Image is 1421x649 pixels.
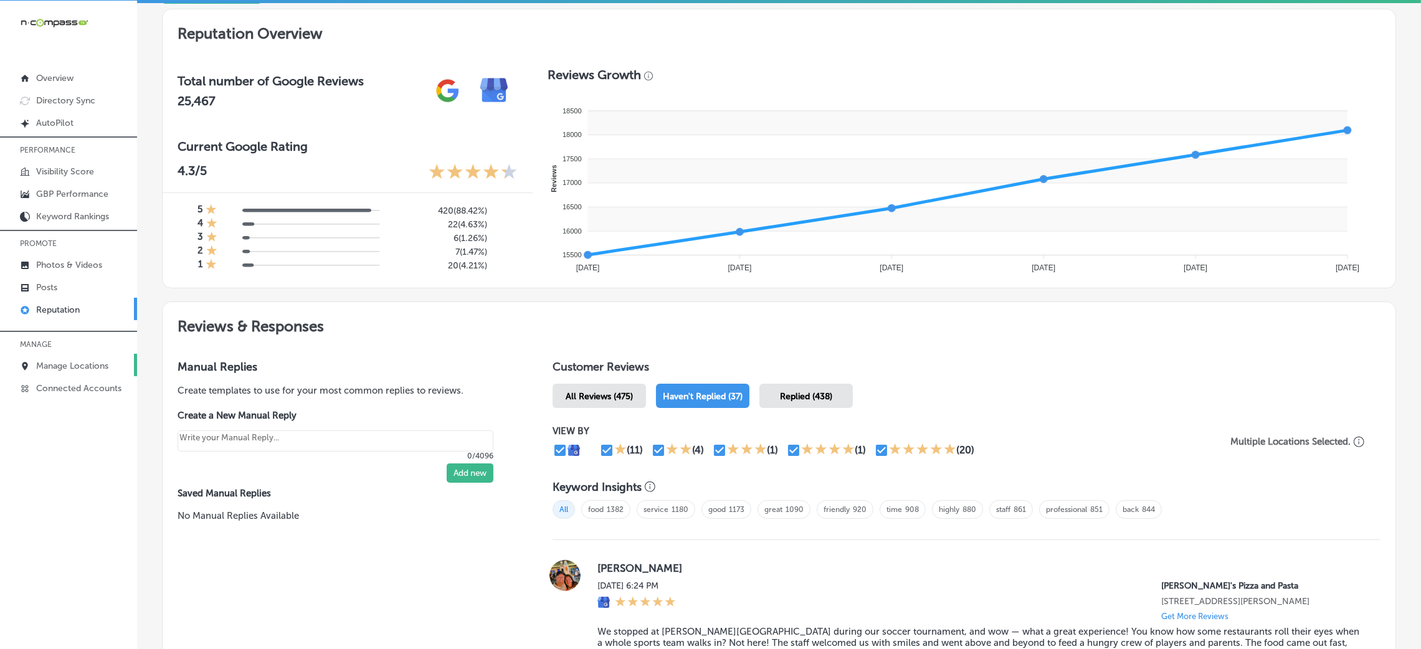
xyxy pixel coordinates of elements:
[197,204,202,217] h4: 5
[1230,436,1351,447] p: Multiple Locations Selected.
[615,596,676,610] div: 5 Stars
[178,509,513,523] p: No Manual Replies Available
[178,452,493,460] p: 0/4096
[163,9,1395,52] h2: Reputation Overview
[178,139,518,154] h3: Current Google Rating
[36,189,108,199] p: GBP Performance
[178,410,493,421] label: Create a New Manual Reply
[801,443,855,458] div: 4 Stars
[597,562,1361,574] label: [PERSON_NAME]
[36,383,121,394] p: Connected Accounts
[36,260,102,270] p: Photos & Videos
[36,73,74,83] p: Overview
[178,384,513,397] p: Create templates to use for your most common replies to reviews.
[853,505,867,514] a: 920
[36,95,95,106] p: Directory Sync
[36,361,108,371] p: Manage Locations
[607,505,624,514] a: 1382
[563,179,582,186] tspan: 17000
[206,231,217,245] div: 1 Star
[549,165,557,192] text: Reviews
[644,505,668,514] a: service
[956,444,974,456] div: (20)
[855,444,866,456] div: (1)
[767,444,778,456] div: (1)
[553,480,642,494] h3: Keyword Insights
[178,93,364,108] h2: 25,467
[880,263,903,272] tspan: [DATE]
[390,247,488,257] h5: 7 ( 1.47% )
[36,118,74,128] p: AutoPilot
[886,505,902,514] a: time
[563,227,582,235] tspan: 16000
[905,505,919,514] a: 908
[764,505,782,514] a: great
[939,505,959,514] a: highly
[553,500,575,519] span: All
[178,488,513,499] label: Saved Manual Replies
[206,217,217,231] div: 1 Star
[566,391,633,402] span: All Reviews (475)
[1161,612,1229,621] p: Get More Reviews
[588,505,604,514] a: food
[563,131,582,138] tspan: 18000
[1014,505,1026,514] a: 861
[666,443,692,458] div: 2 Stars
[390,206,488,216] h5: 420 ( 88.42% )
[786,505,804,514] a: 1090
[1090,505,1103,514] a: 851
[996,505,1010,514] a: staff
[627,444,643,456] div: (11)
[672,505,688,514] a: 1180
[178,163,207,182] p: 4.3 /5
[727,443,767,458] div: 3 Stars
[692,444,705,456] div: (4)
[1123,505,1139,514] a: back
[1046,505,1087,514] a: professional
[563,203,582,211] tspan: 16500
[1142,505,1155,514] a: 844
[198,258,202,272] h4: 1
[429,163,518,182] div: 4.3 Stars
[962,505,976,514] a: 880
[1161,596,1361,607] p: 1560 Woodlane Dr
[563,107,582,115] tspan: 18500
[20,17,88,29] img: 660ab0bf-5cc7-4cb8-ba1c-48b5ae0f18e60NCTV_CLogo_TV_Black_-500x88.png
[163,302,1395,345] h2: Reviews & Responses
[178,73,364,88] h3: Total number of Google Reviews
[553,425,1215,437] p: VIEW BY
[780,391,832,402] span: Replied (438)
[36,211,109,222] p: Keyword Rankings
[708,505,726,514] a: good
[36,305,80,315] p: Reputation
[197,245,203,258] h4: 2
[206,204,217,217] div: 1 Star
[553,360,1381,379] h1: Customer Reviews
[390,260,488,271] h5: 20 ( 4.21% )
[390,233,488,244] h5: 6 ( 1.26% )
[197,231,203,245] h4: 3
[548,67,641,82] h3: Reviews Growth
[424,67,471,114] img: gPZS+5FD6qPJAAAAABJRU5ErkJggg==
[563,251,582,258] tspan: 15500
[597,580,676,591] label: [DATE] 6:24 PM
[728,263,751,272] tspan: [DATE]
[178,360,513,374] h3: Manual Replies
[614,443,627,458] div: 1 Star
[576,263,599,272] tspan: [DATE]
[471,67,518,114] img: e7ababfa220611ac49bdb491a11684a6.png
[1336,263,1359,272] tspan: [DATE]
[178,430,493,452] textarea: Create your Quick Reply
[206,258,217,272] div: 1 Star
[36,166,94,177] p: Visibility Score
[729,505,744,514] a: 1173
[889,443,956,458] div: 5 Stars
[563,155,582,163] tspan: 17500
[197,217,203,231] h4: 4
[1184,263,1207,272] tspan: [DATE]
[824,505,850,514] a: friendly
[663,391,743,402] span: Haven't Replied (37)
[390,219,488,230] h5: 22 ( 4.63% )
[36,282,57,293] p: Posts
[1032,263,1055,272] tspan: [DATE]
